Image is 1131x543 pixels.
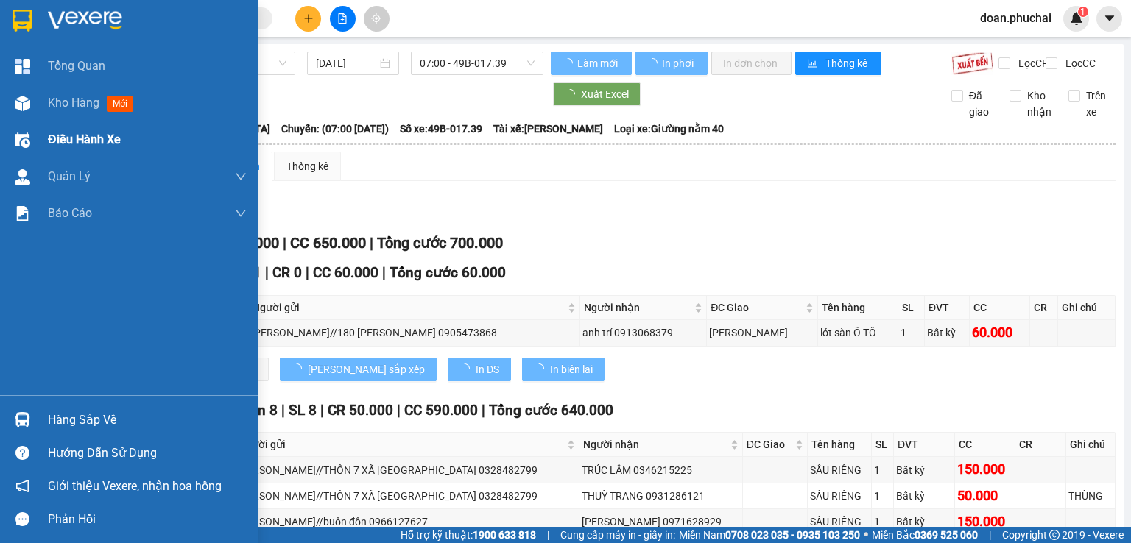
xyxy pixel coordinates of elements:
img: dashboard-icon [15,59,30,74]
button: In biên lai [522,358,605,381]
div: Hàng sắp về [48,409,247,431]
th: ĐVT [925,296,970,320]
div: [PERSON_NAME]//THÔN 7 XÃ [GEOGRAPHIC_DATA] 0328482799 [237,462,577,478]
img: warehouse-icon [15,132,30,148]
div: [PERSON_NAME] [709,324,815,341]
div: Bất kỳ [896,462,952,478]
span: Tổng Quan [48,57,105,75]
div: 1 [874,462,891,478]
span: SL 8 [289,402,317,419]
span: loading [647,58,660,68]
span: Lọc CR [1012,55,1051,71]
div: Bất kỳ [896,488,952,504]
th: CR [1030,296,1058,320]
span: Kho hàng [48,96,99,110]
span: Người nhận [584,299,691,316]
div: Bất kỳ [896,514,952,530]
span: Người nhận [583,436,727,452]
button: plus [295,6,321,32]
span: In biên lai [550,361,593,377]
strong: 0369 525 060 [915,529,978,541]
span: Cung cấp máy in - giấy in: [560,527,675,543]
div: 50.000 [957,486,1012,506]
span: CC 590.000 [404,402,478,419]
button: In đơn chọn [711,52,792,75]
span: aim [371,13,381,24]
span: Miền Bắc [872,527,978,543]
span: 1 [1080,7,1085,17]
span: Đơn 8 [239,402,278,419]
div: 1 [874,488,891,504]
span: CC 650.000 [290,234,366,252]
span: Hỗ trợ kỹ thuật: [401,527,536,543]
span: | [370,234,373,252]
div: SẦU RIÊNG [810,488,869,504]
img: warehouse-icon [15,412,30,427]
div: 60.000 [972,322,1027,343]
span: Miền Nam [679,527,860,543]
div: Phản hồi [48,508,247,530]
span: Người gửi [239,436,564,452]
th: ĐVT [894,433,955,457]
span: ⚪️ [864,532,868,538]
span: caret-down [1103,12,1116,25]
span: Người gửi [253,299,565,316]
span: loading [292,363,308,374]
div: TRÚC LÂM 0346215225 [582,462,740,478]
span: down [235,171,247,182]
span: | [397,402,401,419]
button: caret-down [1096,6,1122,32]
span: Trên xe [1080,88,1116,120]
th: SL [872,433,894,457]
span: doan.phuchai [968,9,1063,27]
span: | [281,402,285,419]
div: [PERSON_NAME]//buôn đôn 0966127627 [237,514,577,530]
img: logo-vxr [13,10,32,32]
th: Tên hàng [808,433,872,457]
span: Xuất Excel [581,86,629,102]
span: down [235,207,247,219]
th: Ghi chú [1066,433,1115,457]
img: 9k= [951,52,993,75]
div: 1 [874,514,891,530]
div: 150.000 [957,511,1012,532]
button: In DS [448,358,511,381]
div: 1 [901,324,922,341]
span: | [306,264,309,281]
span: bar-chart [807,58,820,70]
button: Xuất Excel [553,82,641,106]
span: loading [565,89,581,99]
span: Quản Lý [48,167,91,185]
span: Báo cáo [48,204,92,222]
div: Hướng dẫn sử dụng [48,442,247,464]
span: file-add [337,13,348,24]
th: Ghi chú [1058,296,1116,320]
span: [PERSON_NAME] sắp xếp [308,361,425,377]
th: SL [898,296,925,320]
div: lót sàn Ô TÔ [820,324,896,341]
div: [PERSON_NAME]//180 [PERSON_NAME] 0905473868 [251,324,577,341]
span: Tổng cước 640.000 [489,402,613,419]
div: Thống kê [286,158,328,174]
button: In phơi [635,52,708,75]
div: 150.000 [957,459,1012,480]
button: aim [364,6,390,32]
img: warehouse-icon [15,169,30,185]
span: Điều hành xe [48,130,121,149]
button: [PERSON_NAME] sắp xếp [280,358,437,381]
span: Đã giao [963,88,999,120]
span: | [547,527,549,543]
span: CR 50.000 [328,402,393,419]
th: CR [1015,433,1067,457]
span: CR 0 [272,264,302,281]
input: 12/08/2025 [316,55,376,71]
span: notification [15,479,29,493]
span: Tổng cước 700.000 [377,234,503,252]
button: file-add [330,6,356,32]
span: question-circle [15,446,29,460]
div: THUỲ TRANG 0931286121 [582,488,740,504]
sup: 1 [1078,7,1088,17]
span: In DS [476,361,499,377]
div: SẦU RIÊNG [810,514,869,530]
span: Kho nhận [1021,88,1057,120]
